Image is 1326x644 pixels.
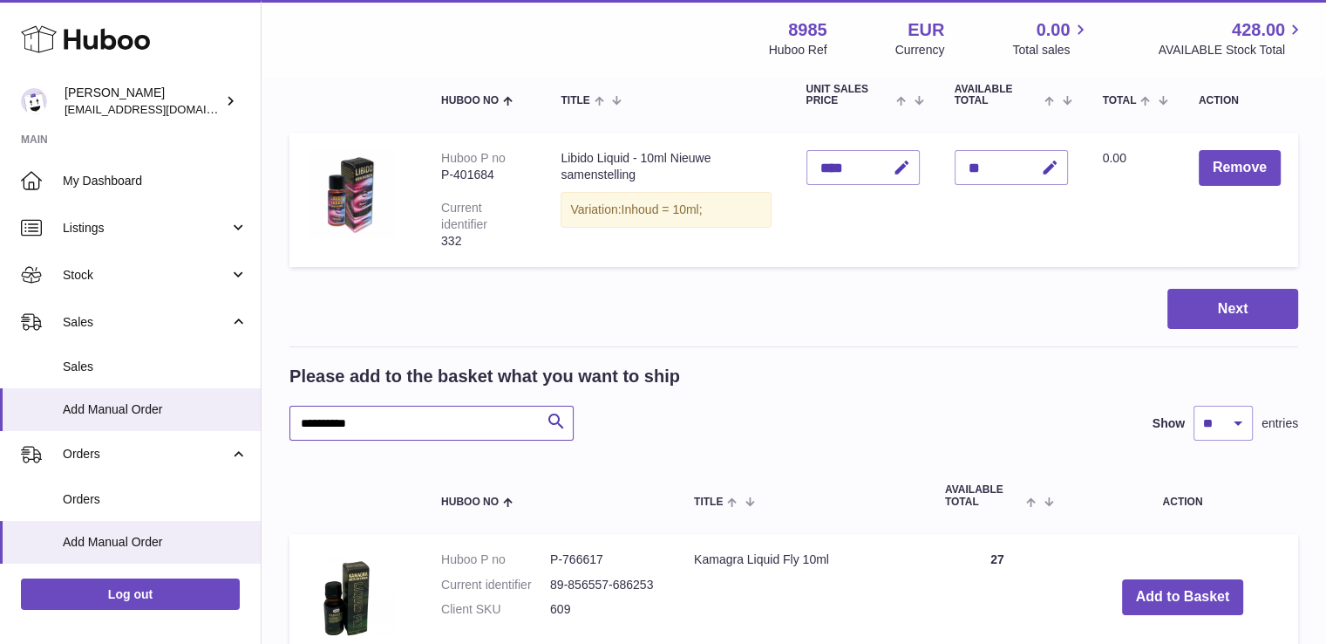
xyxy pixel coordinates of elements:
[1158,18,1305,58] a: 428.00 AVAILABLE Stock Total
[63,491,248,508] span: Orders
[63,359,248,375] span: Sales
[65,85,221,118] div: [PERSON_NAME]
[550,577,659,593] dd: 89-856557-686253
[908,18,944,42] strong: EUR
[769,42,827,58] div: Huboo Ref
[63,314,229,331] span: Sales
[1122,579,1244,615] button: Add to Basket
[21,579,240,610] a: Log out
[441,601,550,618] dt: Client SKU
[307,552,394,639] img: Kamagra Liquid Fly 10ml
[1232,18,1285,42] span: 428.00
[441,167,526,183] div: P-401684
[945,484,1023,507] span: AVAILABLE Total
[21,88,47,114] img: info@dehaanlifestyle.nl
[441,552,550,568] dt: Huboo P no
[788,18,827,42] strong: 8985
[63,267,229,284] span: Stock
[895,42,945,58] div: Currency
[1012,18,1090,58] a: 0.00 Total sales
[63,534,248,551] span: Add Manual Order
[1103,95,1137,106] span: Total
[1199,150,1281,186] button: Remove
[622,202,703,216] span: Inhoud = 10ml;
[955,84,1041,106] span: AVAILABLE Total
[1103,151,1126,165] span: 0.00
[65,102,256,116] span: [EMAIL_ADDRESS][DOMAIN_NAME]
[806,84,893,106] span: Unit Sales Price
[441,95,499,106] span: Huboo no
[307,150,394,237] img: Libido Liquid - 10ml Nieuwe samenstelling
[1037,18,1071,42] span: 0.00
[561,192,771,228] div: Variation:
[1199,95,1281,106] div: Action
[561,95,589,106] span: Title
[1167,289,1298,330] button: Next
[63,220,229,236] span: Listings
[441,201,487,231] div: Current identifier
[441,233,526,250] div: 332
[543,133,788,266] td: Libido Liquid - 10ml Nieuwe samenstelling
[550,552,659,568] dd: P-766617
[441,577,550,593] dt: Current identifier
[1158,42,1305,58] span: AVAILABLE Stock Total
[441,497,499,508] span: Huboo no
[289,365,680,388] h2: Please add to the basket what you want to ship
[1012,42,1090,58] span: Total sales
[1153,415,1185,432] label: Show
[63,401,248,418] span: Add Manual Order
[1261,415,1298,432] span: entries
[694,497,723,508] span: Title
[63,446,229,462] span: Orders
[63,173,248,189] span: My Dashboard
[1067,467,1298,524] th: Action
[550,601,659,618] dd: 609
[441,151,506,165] div: Huboo P no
